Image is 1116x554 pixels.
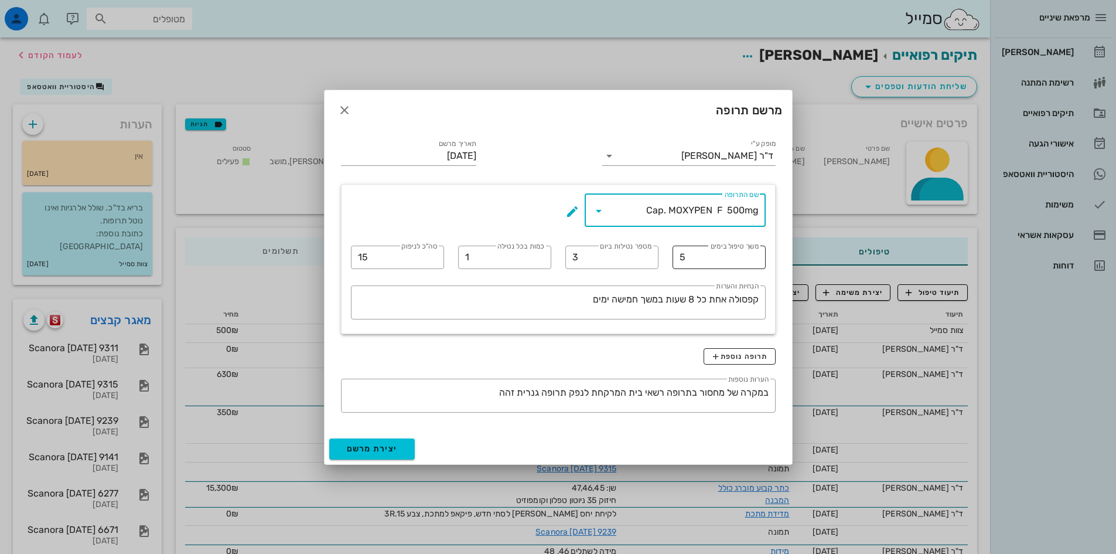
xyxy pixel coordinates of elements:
label: כמות בכל נטילה [497,242,544,251]
div: מרשם תרופה [325,90,792,130]
span: יצירת מרשם [347,444,398,454]
span: תרופה נוספת [711,352,767,361]
label: סה"כ לניפוק [401,242,437,251]
label: הנחיות והערות [716,282,759,291]
label: הערות נוספות [728,375,769,384]
label: שם התרופה [724,191,759,199]
div: ד"ר [PERSON_NAME] [681,151,773,161]
label: מופק ע"י [751,140,776,148]
div: מופק ע"יד"ר [PERSON_NAME] [602,147,775,165]
label: מספר נטילות ביום [600,242,651,251]
button: שם התרופה appended action [565,205,579,219]
button: יצירת מרשם [329,439,415,460]
label: תאריך מרשם [438,140,476,148]
label: משך טיפול בימים [710,242,759,251]
button: תרופה נוספת [704,348,776,365]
